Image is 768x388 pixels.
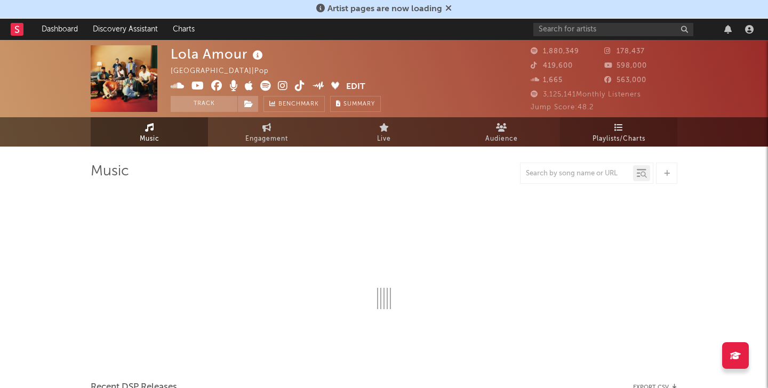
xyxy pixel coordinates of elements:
[171,65,281,78] div: [GEOGRAPHIC_DATA] | Pop
[593,133,645,145] span: Playlists/Charts
[531,91,641,98] span: 3,125,141 Monthly Listeners
[327,5,442,13] span: Artist pages are now loading
[531,48,579,55] span: 1,880,349
[533,23,693,36] input: Search for artists
[604,62,647,69] span: 598,000
[531,104,594,111] span: Jump Score: 48.2
[521,169,633,178] input: Search by song name or URL
[91,117,208,147] a: Music
[171,96,237,112] button: Track
[330,96,381,112] button: Summary
[531,62,573,69] span: 419,600
[325,117,443,147] a: Live
[245,133,288,145] span: Engagement
[343,101,375,107] span: Summary
[171,45,266,63] div: Lola Amour
[445,5,452,13] span: Dismiss
[377,133,391,145] span: Live
[263,96,325,112] a: Benchmark
[85,19,165,40] a: Discovery Assistant
[346,80,365,94] button: Edit
[165,19,202,40] a: Charts
[34,19,85,40] a: Dashboard
[604,77,646,84] span: 563,000
[604,48,645,55] span: 178,437
[560,117,677,147] a: Playlists/Charts
[485,133,518,145] span: Audience
[208,117,325,147] a: Engagement
[443,117,560,147] a: Audience
[278,98,319,111] span: Benchmark
[140,133,159,145] span: Music
[531,77,563,84] span: 1,665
